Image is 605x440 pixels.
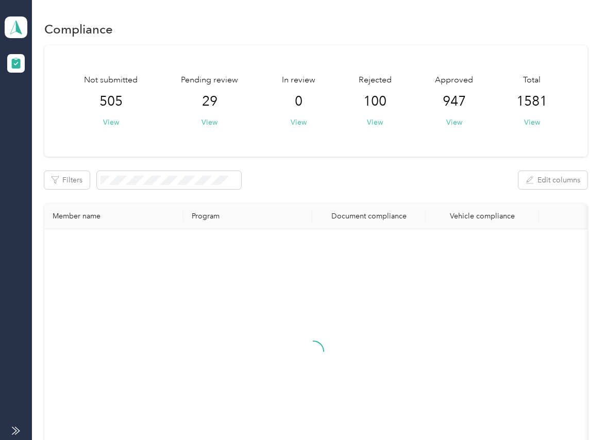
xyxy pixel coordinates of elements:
[516,93,547,110] span: 1581
[295,93,302,110] span: 0
[547,382,605,440] iframe: Everlance-gr Chat Button Frame
[84,74,138,87] span: Not submitted
[282,74,315,87] span: In review
[435,74,473,87] span: Approved
[202,93,217,110] span: 29
[291,117,307,128] button: View
[44,204,183,229] th: Member name
[363,93,386,110] span: 100
[321,212,417,221] div: Document compliance
[44,171,90,189] button: Filters
[446,117,462,128] button: View
[523,74,541,87] span: Total
[518,171,587,189] button: Edit columns
[201,117,217,128] button: View
[183,204,312,229] th: Program
[524,117,540,128] button: View
[99,93,123,110] span: 505
[367,117,383,128] button: View
[434,212,531,221] div: Vehicle compliance
[443,93,466,110] span: 947
[181,74,238,87] span: Pending review
[103,117,119,128] button: View
[44,24,113,35] h1: Compliance
[359,74,392,87] span: Rejected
